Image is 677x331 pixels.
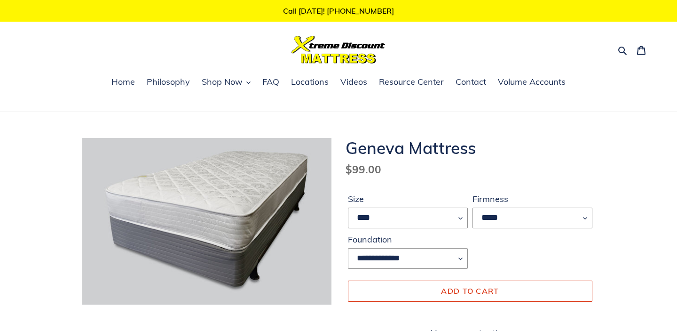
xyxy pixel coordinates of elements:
a: Videos [336,75,372,89]
h1: Geneva Mattress [346,138,595,158]
span: Resource Center [379,76,444,88]
button: Add to cart [348,281,592,301]
span: Contact [456,76,486,88]
a: Home [107,75,140,89]
label: Foundation [348,233,468,246]
label: Firmness [472,193,592,205]
span: Volume Accounts [498,76,566,88]
a: Locations [286,75,333,89]
a: Resource Center [374,75,449,89]
span: Videos [340,76,367,88]
span: $99.00 [346,162,381,176]
a: Volume Accounts [493,75,570,89]
img: Xtreme Discount Mattress [291,36,386,64]
span: Home [111,76,135,88]
a: Philosophy [142,75,195,89]
span: Locations [291,76,329,88]
span: Add to cart [441,286,499,296]
label: Size [348,193,468,205]
a: Contact [451,75,491,89]
button: Shop Now [197,75,255,89]
span: Philosophy [147,76,190,88]
a: FAQ [258,75,284,89]
span: Shop Now [202,76,243,88]
span: FAQ [262,76,279,88]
